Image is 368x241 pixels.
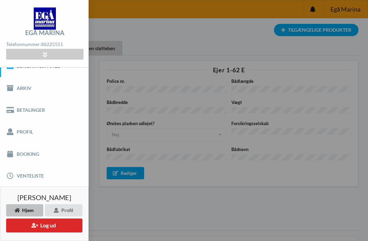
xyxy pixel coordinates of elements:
[25,30,64,36] div: Egå Marina
[45,204,82,216] div: Profil
[6,204,43,216] div: Hjem
[17,194,71,201] span: [PERSON_NAME]
[41,41,63,47] strong: 86225551
[6,40,83,49] div: Telefonnummer:
[34,7,56,30] img: logo
[6,219,82,232] button: Log ud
